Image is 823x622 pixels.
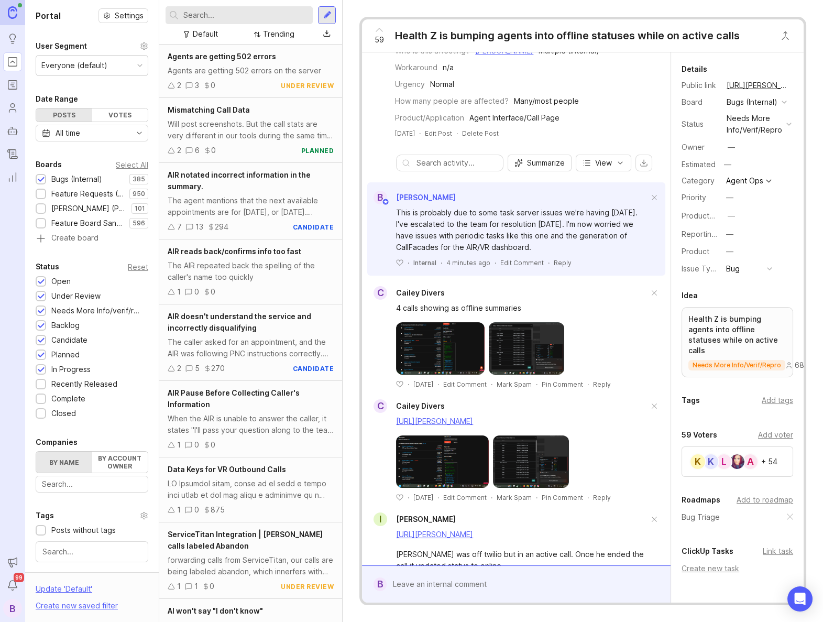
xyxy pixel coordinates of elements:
[168,52,276,61] span: Agents are getting 502 errors
[716,453,732,470] div: L
[36,600,118,612] div: Create new saved filter
[542,380,583,389] div: Pin Comment
[437,493,439,502] div: ·
[42,546,141,558] input: Search...
[761,458,777,465] div: + 54
[443,493,487,502] div: Edit Comment
[194,504,199,516] div: 0
[688,314,786,356] p: Health Z is bumping agents into offline statuses while on active calls
[168,336,334,359] div: The caller asked for an appointment, and the AIR was following PNC instructions correctly. But wh...
[3,122,22,140] a: Autopilot
[495,258,496,267] div: ·
[514,95,579,107] div: Many/most people
[787,586,813,612] div: Open Intercom Messenger
[211,439,215,451] div: 0
[587,493,589,502] div: ·
[51,305,143,317] div: Needs More Info/verif/repro
[51,276,71,287] div: Open
[193,28,218,40] div: Default
[177,80,181,91] div: 2
[131,129,148,137] svg: toggle icon
[195,145,200,156] div: 6
[51,188,124,200] div: Feature Requests (Internal)
[3,99,22,117] a: Users
[726,246,733,257] div: —
[3,553,22,572] button: Announcements
[726,177,763,184] div: Agent Ops
[36,260,59,273] div: Status
[413,494,433,501] time: [DATE]
[682,63,707,75] div: Details
[281,81,334,90] div: under review
[168,260,334,283] div: The AIR repeated back the spelling of the caller's name too quickly
[682,429,717,441] div: 59 Voters
[682,563,793,574] div: Create new task
[374,286,387,300] div: C
[14,573,24,582] span: 99
[51,378,117,390] div: Recently Released
[443,380,487,389] div: Edit Comment
[367,512,456,526] a: I[PERSON_NAME]
[682,211,737,220] label: ProductboardID
[595,158,612,168] span: View
[177,439,181,451] div: 1
[396,401,445,410] span: Cailey Divers
[211,80,215,91] div: 0
[536,493,537,502] div: ·
[177,581,181,592] div: 1
[211,286,215,298] div: 0
[51,349,80,361] div: Planned
[51,290,101,302] div: Under Review
[542,493,583,502] div: Pin Comment
[168,530,323,550] span: ServiceTitan Integration | [PERSON_NAME] calls labeled Abandon
[682,193,706,202] label: Priority
[195,363,200,374] div: 5
[682,161,716,168] div: Estimated
[211,145,216,156] div: 0
[491,493,492,502] div: ·
[51,173,102,185] div: Bugs (Internal)
[576,155,631,171] button: View
[159,239,342,304] a: AIR reads back/confirms info too fastThe AIR repeated back the spelling of the caller's name too ...
[456,129,458,138] div: ·
[635,155,652,171] button: export comments
[689,453,706,470] div: K
[413,258,436,267] div: Internal
[51,525,116,536] div: Posts without tags
[374,191,387,204] div: B
[762,395,793,406] div: Add tags
[367,286,445,300] a: CCailey Divers
[195,221,203,233] div: 13
[177,145,181,156] div: 2
[168,195,334,218] div: The agent mentions that the next available appointments are for [DATE], or [DATE]. However, in th...
[92,452,148,473] label: By account owner
[682,118,718,130] div: Status
[168,118,334,141] div: Will post screenshots. But the call stats are very different in our tools during the same time pe...
[168,388,300,409] span: AIR Pause Before Collecting Caller's Information
[587,380,589,389] div: ·
[168,478,334,501] div: LO Ipsumdol sitam, conse ad el sedd e tempo inci utlab et dol mag aliqu e adminimve qu n exer, ul...
[723,79,793,92] a: [URL][PERSON_NAME]
[301,146,334,155] div: planned
[726,192,733,203] div: —
[56,127,80,139] div: All time
[8,6,17,18] img: Canny Home
[177,504,181,516] div: 1
[554,258,572,267] div: Reply
[395,79,425,90] div: Urgency
[419,129,421,138] div: ·
[3,576,22,595] button: Notifications
[374,399,387,413] div: C
[396,322,485,375] img: https://canny-assets.io/images/9bdc64e5f68e9bab06e195b76e839f8e.png
[730,454,744,469] img: Ashley Betz
[281,582,334,591] div: under review
[195,80,199,91] div: 3
[682,545,733,558] div: ClickUp Tasks
[168,170,311,191] span: AIR notated incorrect information in the summary.
[396,302,649,314] div: 4 calls showing as offline summaries
[682,230,738,238] label: Reporting Team
[725,209,738,223] button: ProductboardID
[194,439,199,451] div: 0
[168,606,263,615] span: AI won't say "I don't know"
[177,286,181,298] div: 1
